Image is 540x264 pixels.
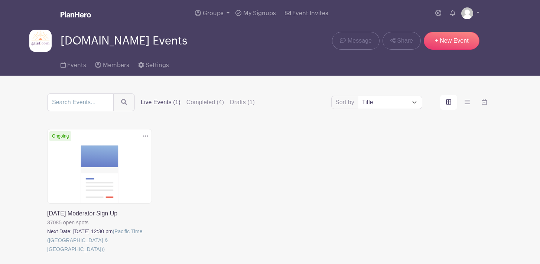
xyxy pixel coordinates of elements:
[243,10,276,16] span: My Signups
[138,52,169,76] a: Settings
[61,52,86,76] a: Events
[383,32,421,50] a: Share
[47,93,114,111] input: Search Events...
[67,62,86,68] span: Events
[292,10,328,16] span: Event Invites
[95,52,129,76] a: Members
[141,98,261,107] div: filters
[348,36,372,45] span: Message
[141,98,180,107] label: Live Events (1)
[440,95,493,110] div: order and view
[203,10,224,16] span: Groups
[335,98,357,107] label: Sort by
[146,62,169,68] span: Settings
[61,11,91,17] img: logo_white-6c42ec7e38ccf1d336a20a19083b03d10ae64f83f12c07503d8b9e83406b4c7d.svg
[186,98,224,107] label: Completed (4)
[397,36,413,45] span: Share
[332,32,379,50] a: Message
[424,32,479,50] a: + New Event
[461,7,473,19] img: default-ce2991bfa6775e67f084385cd625a349d9dcbb7a52a09fb2fda1e96e2d18dcdb.png
[29,30,52,52] img: grief-logo-planhero.png
[103,62,129,68] span: Members
[230,98,255,107] label: Drafts (1)
[61,35,187,47] span: [DOMAIN_NAME] Events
